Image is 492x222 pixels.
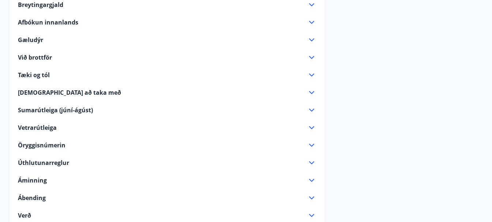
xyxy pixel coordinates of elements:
div: Verð [18,211,316,220]
div: Úthlutunarreglur [18,158,316,167]
div: Afbókun innanlands [18,18,316,27]
span: Verð [18,211,31,219]
span: Sumarútleiga (júní-ágúst) [18,106,93,114]
div: Öryggisnúmerin [18,141,316,150]
span: Afbókun innanlands [18,18,78,26]
div: Breytingargjald [18,0,316,9]
span: Tæki og tól [18,71,50,79]
span: Breytingargjald [18,1,63,9]
div: Vetrarútleiga [18,123,316,132]
span: Við brottför [18,53,52,61]
span: Vetrarútleiga [18,124,57,132]
span: Ábending [18,194,46,202]
div: Tæki og tól [18,71,316,79]
div: Ábending [18,193,316,202]
span: Úthlutunarreglur [18,159,69,167]
div: Gæludýr [18,35,316,44]
span: Gæludýr [18,36,43,44]
div: Áminning [18,176,316,185]
div: Við brottför [18,53,316,62]
span: [DEMOGRAPHIC_DATA] að taka með [18,89,121,97]
span: Öryggisnúmerin [18,141,65,149]
div: [DEMOGRAPHIC_DATA] að taka með [18,88,316,97]
span: Áminning [18,176,47,184]
div: Sumarútleiga (júní-ágúst) [18,106,316,114]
